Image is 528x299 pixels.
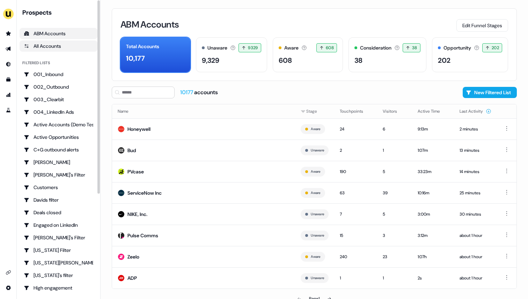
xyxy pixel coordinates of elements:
[120,20,179,29] h3: ABM Accounts
[3,74,14,85] a: Go to templates
[20,40,97,52] a: All accounts
[460,275,491,282] div: about 1 hour
[456,19,508,32] button: Edit Funnel Stages
[24,83,93,90] div: 002_Outbound
[3,89,14,100] a: Go to attribution
[127,211,147,218] div: NIKE, Inc.
[460,189,491,196] div: 25 minutes
[24,184,93,191] div: Customers
[127,253,139,260] div: Zeelo
[24,30,93,37] div: ABM Accounts
[340,189,372,196] div: 63
[24,43,93,50] div: All Accounts
[3,59,14,70] a: Go to Inbound
[20,207,97,218] a: Go to Deals closed
[383,232,406,239] div: 3
[20,144,97,155] a: Go to C+G outbound alerts
[463,87,517,98] button: New Filtered List
[383,253,406,260] div: 23
[340,253,372,260] div: 240
[340,126,372,133] div: 24
[284,44,299,52] div: Aware
[20,219,97,231] a: Go to Engaged on LinkedIn
[311,126,320,132] button: Aware
[418,126,448,133] div: 9:13m
[418,147,448,154] div: 1:07m
[24,272,93,279] div: [US_STATE]'s filter
[127,232,158,239] div: Pulse Comms
[207,44,227,52] div: Unaware
[311,232,324,239] button: Unaware
[24,71,93,78] div: 001_Inbound
[460,147,491,154] div: 13 minutes
[3,267,14,278] a: Go to integrations
[24,259,93,266] div: [US_STATE][PERSON_NAME]
[460,211,491,218] div: 30 minutes
[340,168,372,175] div: 190
[418,105,448,118] button: Active Time
[248,44,258,51] span: 9329
[180,89,218,96] div: accounts
[360,44,391,52] div: Consideration
[24,234,93,241] div: [PERSON_NAME]'s Filter
[311,211,324,217] button: Unaware
[460,105,491,118] button: Last Activity
[127,168,144,175] div: PVcase
[24,159,93,166] div: [PERSON_NAME]
[24,134,93,141] div: Active Opportunities
[24,121,93,128] div: Active Accounts (Demo Test)
[24,96,93,103] div: 003_Clearbit
[340,232,372,239] div: 15
[20,132,97,143] a: Go to Active Opportunities
[20,94,97,105] a: Go to 003_Clearbit
[24,171,93,178] div: [PERSON_NAME]'s Filter
[383,275,406,282] div: 1
[418,253,448,260] div: 1:07h
[202,55,219,66] div: 9,329
[22,8,97,17] div: Prospects
[3,43,14,54] a: Go to outbound experience
[418,168,448,175] div: 33:23m
[20,182,97,193] a: Go to Customers
[180,89,194,96] span: 10177
[460,253,491,260] div: about 1 hour
[20,69,97,80] a: Go to 001_Inbound
[126,53,145,63] div: 10,177
[24,209,93,216] div: Deals closed
[340,211,372,218] div: 7
[418,189,448,196] div: 10:16m
[279,55,292,66] div: 608
[20,257,97,268] a: Go to Georgia Slack
[383,126,406,133] div: 6
[20,157,97,168] a: Go to Charlotte Stone
[24,284,93,291] div: High engagement
[460,232,491,239] div: about 1 hour
[354,55,362,66] div: 38
[460,126,491,133] div: 2 minutes
[20,194,97,205] a: Go to Davids filter
[383,105,405,118] button: Visitors
[311,190,320,196] button: Aware
[383,168,406,175] div: 5
[383,147,406,154] div: 1
[20,232,97,243] a: Go to Geneviève's Filter
[3,282,14,293] a: Go to integrations
[20,282,97,293] a: Go to High engagement
[3,105,14,116] a: Go to experiments
[301,108,329,115] div: Stage
[340,275,372,282] div: 1
[127,126,151,133] div: Honeywell
[24,146,93,153] div: C+G outbound alerts
[340,147,372,154] div: 2
[438,55,450,66] div: 202
[20,270,97,281] a: Go to Georgia's filter
[460,168,491,175] div: 14 minutes
[383,189,406,196] div: 39
[127,147,136,154] div: Bud
[412,44,417,51] span: 38
[20,81,97,92] a: Go to 002_Outbound
[112,104,295,118] th: Name
[127,189,162,196] div: ServiceNow Inc
[126,43,159,50] div: Total Accounts
[311,254,320,260] button: Aware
